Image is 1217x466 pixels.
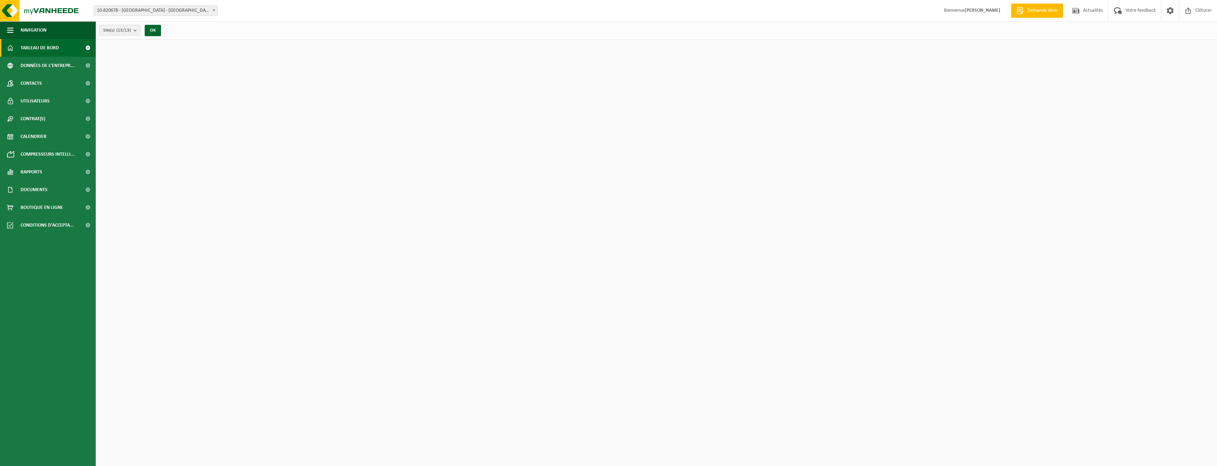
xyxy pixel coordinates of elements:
[1011,4,1063,18] a: Demande devis
[21,39,59,57] span: Tableau de bord
[21,110,45,128] span: Contrat(s)
[21,57,75,74] span: Données de l'entrepr...
[21,74,42,92] span: Contacts
[21,21,46,39] span: Navigation
[21,216,74,234] span: Conditions d'accepta...
[94,6,217,16] span: 10-820678 - WALIBI - WAVRE
[1026,7,1060,14] span: Demande devis
[21,128,46,145] span: Calendrier
[94,5,218,16] span: 10-820678 - WALIBI - WAVRE
[21,92,50,110] span: Utilisateurs
[21,199,63,216] span: Boutique en ligne
[116,28,131,33] count: (13/13)
[21,145,75,163] span: Compresseurs intelli...
[103,25,131,36] span: Site(s)
[145,25,161,36] button: OK
[21,163,42,181] span: Rapports
[99,25,140,35] button: Site(s)(13/13)
[21,181,48,199] span: Documents
[965,8,1000,13] strong: [PERSON_NAME]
